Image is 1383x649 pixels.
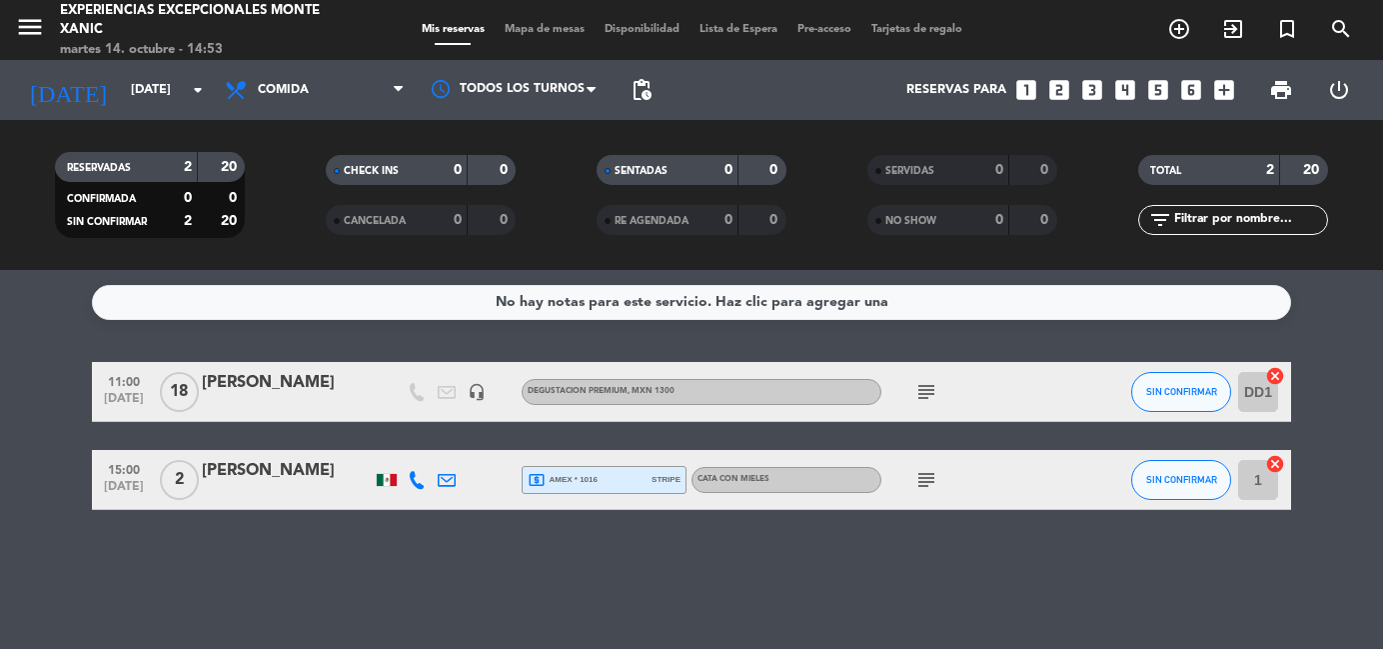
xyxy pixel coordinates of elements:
[528,387,675,395] span: DEGUSTACION PREMIUM
[160,372,199,412] span: 18
[221,160,241,174] strong: 20
[60,1,331,40] div: Experiencias Excepcionales Monte Xanic
[1013,77,1039,103] i: looks_one
[99,369,149,392] span: 11:00
[914,468,938,492] i: subject
[160,460,199,500] span: 2
[630,78,654,102] span: pending_actions
[500,163,512,177] strong: 0
[221,214,241,228] strong: 20
[1146,474,1217,485] span: SIN CONFIRMAR
[99,392,149,415] span: [DATE]
[1327,78,1351,102] i: power_settings_new
[1167,17,1191,41] i: add_circle_outline
[1211,77,1237,103] i: add_box
[99,457,149,480] span: 15:00
[652,473,681,486] span: stripe
[914,380,938,404] i: subject
[885,166,934,176] span: SERVIDAS
[906,83,1006,97] span: Reservas para
[184,191,192,205] strong: 0
[202,458,372,484] div: [PERSON_NAME]
[1112,77,1138,103] i: looks_4
[1148,208,1172,232] i: filter_list
[1275,17,1299,41] i: turned_in_not
[1131,460,1231,500] button: SIN CONFIRMAR
[769,163,781,177] strong: 0
[690,24,787,35] span: Lista de Espera
[202,370,372,396] div: [PERSON_NAME]
[1269,78,1293,102] span: print
[1303,163,1323,177] strong: 20
[1040,213,1052,227] strong: 0
[995,163,1003,177] strong: 0
[1040,163,1052,177] strong: 0
[15,68,121,112] i: [DATE]
[1146,386,1217,397] span: SIN CONFIRMAR
[15,12,45,42] i: menu
[1046,77,1072,103] i: looks_two
[628,387,675,395] span: , MXN 1300
[1131,372,1231,412] button: SIN CONFIRMAR
[1150,166,1181,176] span: TOTAL
[1221,17,1245,41] i: exit_to_app
[454,163,462,177] strong: 0
[496,291,888,314] div: No hay notas para este servicio. Haz clic para agregar una
[861,24,972,35] span: Tarjetas de regalo
[885,216,936,226] span: NO SHOW
[769,213,781,227] strong: 0
[258,83,309,97] span: Comida
[67,194,136,204] span: CONFIRMADA
[697,475,769,483] span: CATA CON MIELES
[468,383,486,401] i: headset_mic
[724,213,732,227] strong: 0
[344,216,406,226] span: CANCELADA
[454,213,462,227] strong: 0
[500,213,512,227] strong: 0
[495,24,595,35] span: Mapa de mesas
[60,40,331,60] div: martes 14. octubre - 14:53
[184,160,192,174] strong: 2
[595,24,690,35] span: Disponibilidad
[528,471,598,489] span: amex * 1016
[1310,60,1368,120] div: LOG OUT
[995,213,1003,227] strong: 0
[1178,77,1204,103] i: looks_6
[412,24,495,35] span: Mis reservas
[229,191,241,205] strong: 0
[615,166,668,176] span: SENTADAS
[67,163,131,173] span: RESERVADAS
[344,166,399,176] span: CHECK INS
[67,217,147,227] span: SIN CONFIRMAR
[1266,163,1274,177] strong: 2
[615,216,689,226] span: RE AGENDADA
[1265,366,1285,386] i: cancel
[15,12,45,49] button: menu
[1079,77,1105,103] i: looks_3
[1265,454,1285,474] i: cancel
[1329,17,1353,41] i: search
[184,214,192,228] strong: 2
[1145,77,1171,103] i: looks_5
[787,24,861,35] span: Pre-acceso
[724,163,732,177] strong: 0
[99,480,149,503] span: [DATE]
[528,471,546,489] i: local_atm
[186,78,210,102] i: arrow_drop_down
[1172,209,1327,231] input: Filtrar por nombre...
